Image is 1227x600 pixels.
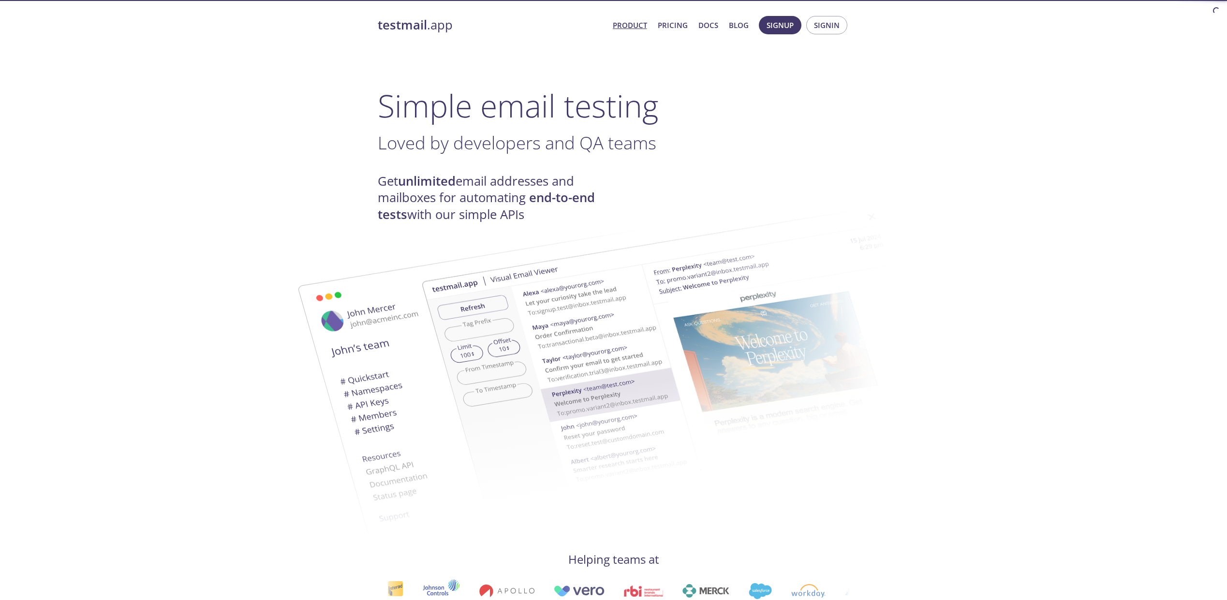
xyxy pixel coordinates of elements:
[406,585,445,597] img: rbi
[378,17,605,33] a: testmail.app
[378,131,656,155] span: Loved by developers and QA teams
[729,19,749,31] a: Blog
[465,584,512,598] img: merck
[378,189,595,222] strong: end-to-end tests
[658,19,688,31] a: Pricing
[378,173,614,223] h4: Get email addresses and mailboxes for automating with our simple APIs
[378,16,427,33] strong: testmail
[806,16,847,34] button: Signin
[767,19,794,31] span: Signup
[421,192,944,520] img: testmail-email-viewer
[698,19,718,31] a: Docs
[378,552,850,567] h4: Helping teams at
[754,585,794,597] img: toyota
[709,585,735,597] img: pbs
[378,87,850,124] h1: Simple email testing
[398,173,456,190] strong: unlimited
[759,16,801,34] button: Signup
[627,584,689,598] img: atlassian
[613,19,647,31] a: Product
[813,586,848,595] img: adobe
[531,583,554,599] img: salesforce
[814,19,840,31] span: Signin
[574,584,608,598] img: workday
[262,224,784,551] img: testmail-email-viewer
